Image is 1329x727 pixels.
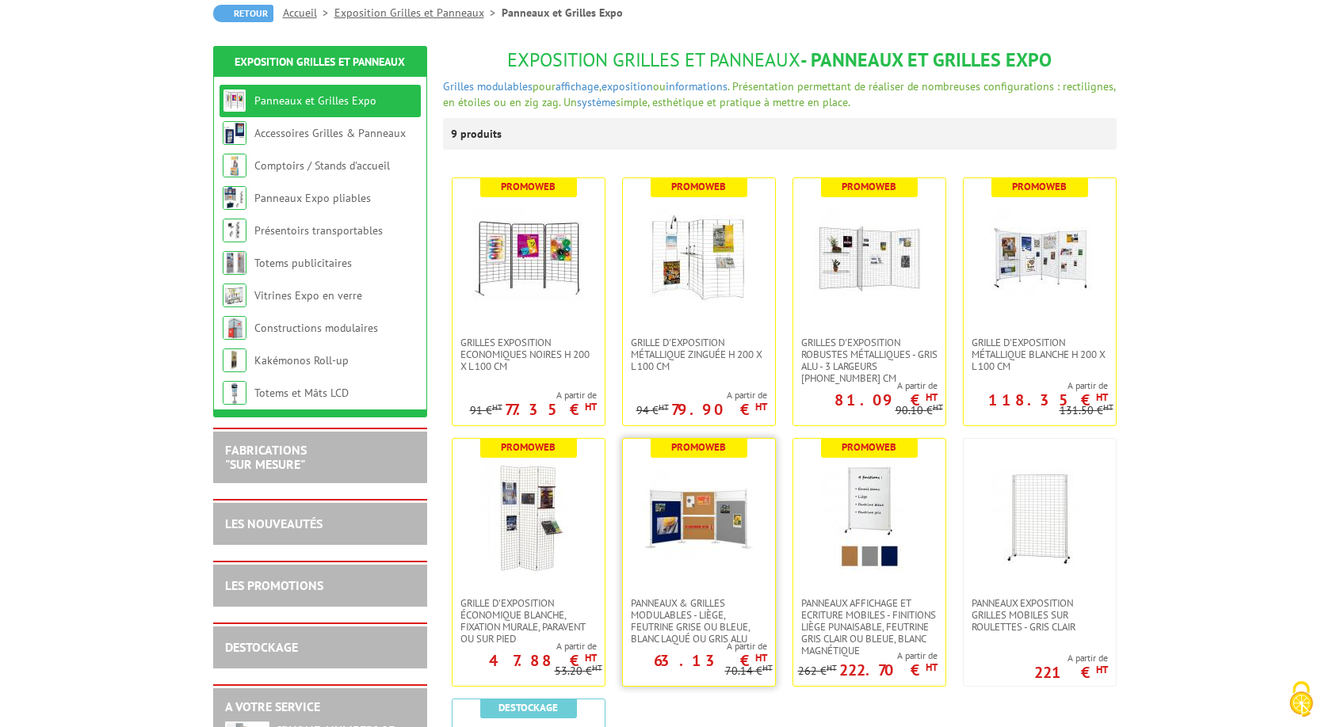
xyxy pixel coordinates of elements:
[460,597,597,645] span: Grille d'exposition économique blanche, fixation murale, paravent ou sur pied
[643,462,754,573] img: Panneaux & Grilles modulables - liège, feutrine grise ou bleue, blanc laqué ou gris alu
[666,79,728,93] a: informations
[1281,679,1321,719] img: Cookies (fenêtre modale)
[470,405,502,417] p: 91 €
[793,597,945,657] a: Panneaux Affichage et Ecriture Mobiles - finitions liège punaisable, feutrine gris clair ou bleue...
[453,597,605,645] a: Grille d'exposition économique blanche, fixation murale, paravent ou sur pied
[502,5,623,21] li: Panneaux et Grilles Expo
[473,202,584,313] img: Grilles Exposition Economiques Noires H 200 x L 100 cm
[671,440,726,454] b: Promoweb
[762,662,773,673] sup: HT
[477,79,533,93] a: modulables
[964,337,1116,372] a: Grille d'exposition métallique blanche H 200 x L 100 cm
[443,79,1115,109] span: pour , ou . Présentation permettant de réaliser de nombreuses configurations : rectilignes, en ét...
[842,180,896,193] b: Promoweb
[492,402,502,413] sup: HT
[1103,402,1113,413] sup: HT
[1060,405,1113,417] p: 131.50 €
[972,597,1108,633] span: Panneaux Exposition Grilles mobiles sur roulettes - gris clair
[555,665,602,677] p: 53.20 €
[592,662,602,673] sup: HT
[225,577,323,593] a: LES PROMOTIONS
[585,400,597,413] sup: HT
[1096,663,1108,676] sup: HT
[659,402,669,413] sup: HT
[223,121,246,145] img: Accessoires Grilles & Panneaux
[1034,652,1108,664] span: A partir de
[725,665,773,677] p: 70.14 €
[489,656,597,665] p: 47.88 €
[223,219,246,242] img: Présentoirs transportables
[443,79,474,93] a: Grilles
[223,348,246,372] img: Kakémonos Roll-up
[283,6,334,20] a: Accueil
[577,95,616,109] a: système
[801,337,938,384] span: Grilles d'exposition robustes métalliques - gris alu - 3 largeurs [PHONE_NUMBER] cm
[213,5,273,22] a: Retour
[254,256,352,270] a: Totems publicitaires
[755,651,767,664] sup: HT
[984,462,1095,573] img: Panneaux Exposition Grilles mobiles sur roulettes - gris clair
[501,180,556,193] b: Promoweb
[926,660,938,674] sup: HT
[972,337,1108,372] span: Grille d'exposition métallique blanche H 200 x L 100 cm
[1096,390,1108,404] sup: HT
[834,395,938,405] p: 81.09 €
[453,640,597,653] span: A partir de
[793,379,938,392] span: A partir de
[443,50,1117,70] h1: - Panneaux et Grilles Expo
[671,405,767,414] p: 79.90 €
[926,390,938,404] sup: HT
[636,389,767,402] span: A partir de
[225,442,307,472] a: FABRICATIONS"Sur Mesure"
[507,48,800,72] span: Exposition Grilles et Panneaux
[654,656,767,665] p: 63.13 €
[1034,668,1108,677] p: 221 €
[601,79,653,93] a: exposition
[1012,180,1067,193] b: Promoweb
[671,180,726,193] b: Promoweb
[451,118,510,150] p: 9 produits
[501,440,556,454] b: Promoweb
[793,337,945,384] a: Grilles d'exposition robustes métalliques - gris alu - 3 largeurs [PHONE_NUMBER] cm
[814,202,925,313] img: Grilles d'exposition robustes métalliques - gris alu - 3 largeurs 70-100-120 cm
[585,651,597,664] sup: HT
[839,665,938,675] p: 222.70 €
[254,93,376,108] a: Panneaux et Grilles Expo
[254,158,390,173] a: Comptoirs / Stands d'accueil
[235,55,405,69] a: Exposition Grilles et Panneaux
[798,665,837,677] p: 262 €
[623,640,767,653] span: A partir de
[254,223,383,238] a: Présentoirs transportables
[964,597,1116,633] a: Panneaux Exposition Grilles mobiles sur roulettes - gris clair
[964,379,1108,392] span: A partir de
[254,288,362,303] a: Vitrines Expo en verre
[631,597,767,645] span: Panneaux & Grilles modulables - liège, feutrine grise ou bleue, blanc laqué ou gris alu
[334,6,502,20] a: Exposition Grilles et Panneaux
[453,337,605,372] a: Grilles Exposition Economiques Noires H 200 x L 100 cm
[643,202,754,313] img: Grille d'exposition métallique Zinguée H 200 x L 100 cm
[984,202,1095,313] img: Grille d'exposition métallique blanche H 200 x L 100 cm
[755,400,767,413] sup: HT
[798,649,938,662] span: A partir de
[225,639,298,655] a: DESTOCKAGE
[223,186,246,210] img: Panneaux Expo pliables
[801,597,938,657] span: Panneaux Affichage et Ecriture Mobiles - finitions liège punaisable, feutrine gris clair ou bleue...
[254,353,349,367] a: Kakémonos Roll-up
[988,395,1108,405] p: 118.35 €
[827,662,837,673] sup: HT
[505,405,597,414] p: 77.35 €
[814,462,925,573] img: Panneaux Affichage et Ecriture Mobiles - finitions liège punaisable, feutrine gris clair ou bleue...
[223,316,246,340] img: Constructions modulaires
[223,284,246,307] img: Vitrines Expo en verre
[470,389,597,402] span: A partir de
[460,337,597,372] span: Grilles Exposition Economiques Noires H 200 x L 100 cm
[556,79,599,93] a: affichage
[254,191,371,205] a: Panneaux Expo pliables
[223,381,246,405] img: Totems et Mâts LCD
[223,154,246,177] img: Comptoirs / Stands d'accueil
[473,462,584,573] img: Grille d'exposition économique blanche, fixation murale, paravent ou sur pied
[254,386,349,400] a: Totems et Mâts LCD
[1274,673,1329,727] button: Cookies (fenêtre modale)
[498,701,558,714] b: Destockage
[933,402,943,413] sup: HT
